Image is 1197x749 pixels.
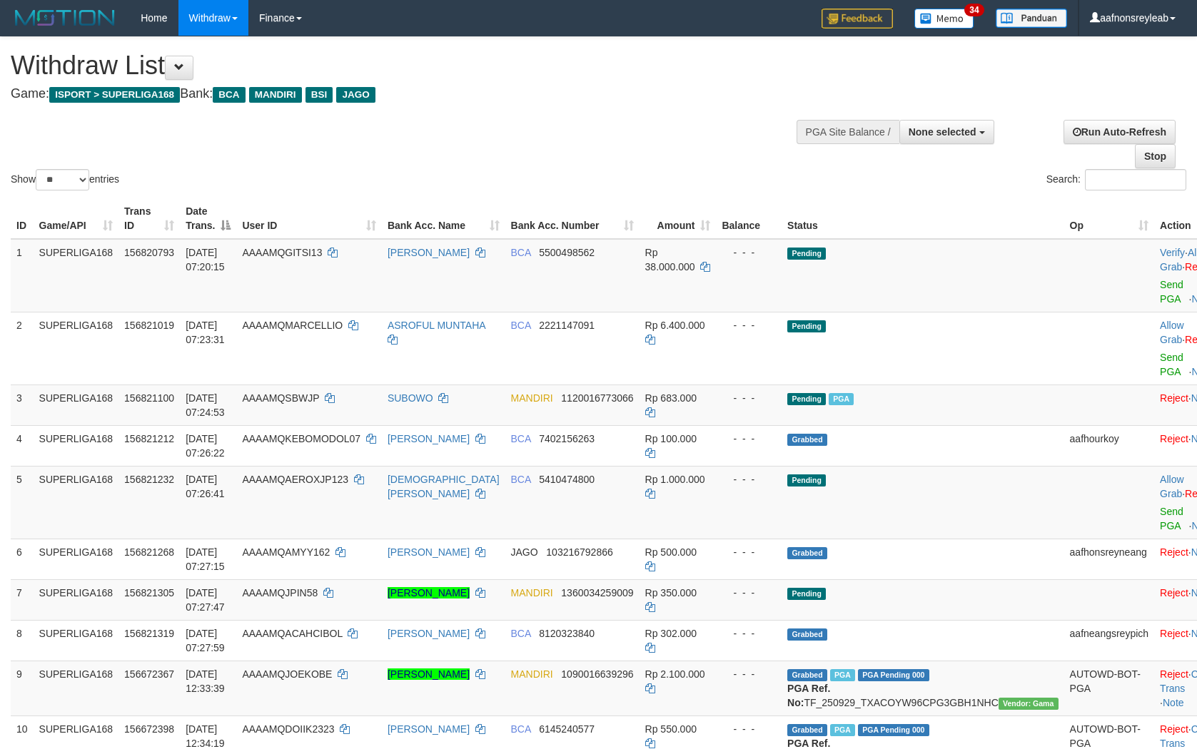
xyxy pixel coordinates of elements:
[787,393,826,405] span: Pending
[49,87,180,103] span: ISPORT > SUPERLIGA168
[124,628,174,639] span: 156821319
[124,587,174,598] span: 156821305
[11,87,784,101] h4: Game: Bank:
[996,9,1067,28] img: panduan.png
[1135,144,1176,168] a: Stop
[186,628,225,653] span: [DATE] 07:27:59
[11,661,34,715] td: 9
[787,434,827,446] span: Grabbed
[186,474,225,499] span: [DATE] 07:26:41
[34,466,119,539] td: SUPERLIGA168
[645,546,697,558] span: Rp 500.000
[722,245,776,260] div: - - -
[124,546,174,558] span: 156821268
[539,628,595,639] span: Copy 8120323840 to clipboard
[787,474,826,486] span: Pending
[11,620,34,661] td: 8
[822,9,893,29] img: Feedback.jpg
[1160,628,1188,639] a: Reject
[645,474,705,485] span: Rp 1.000.000
[34,661,119,715] td: SUPERLIGA168
[242,723,334,735] span: AAAAMQDOIIK2323
[186,247,225,272] span: [DATE] 07:20:15
[722,667,776,681] div: - - -
[1163,697,1184,708] a: Note
[124,723,174,735] span: 156672398
[1160,392,1188,404] a: Reject
[186,433,225,459] span: [DATE] 07:26:22
[305,87,333,103] span: BSI
[388,474,500,499] a: [DEMOGRAPHIC_DATA][PERSON_NAME]
[242,433,360,444] span: AAAAMQKEBOMODOL07
[964,4,984,16] span: 34
[511,433,531,444] span: BCA
[797,120,899,144] div: PGA Site Balance /
[787,628,827,641] span: Grabbed
[11,51,784,80] h1: Withdraw List
[645,587,697,598] span: Rp 350.000
[511,474,531,485] span: BCA
[186,723,225,749] span: [DATE] 12:34:19
[124,392,174,404] span: 156821100
[1160,247,1185,258] a: Verify
[829,393,854,405] span: Marked by aafchoeunmanni
[1064,620,1155,661] td: aafneangsreypich
[124,247,174,258] span: 156820793
[561,587,633,598] span: Copy 1360034259009 to clipboard
[511,723,531,735] span: BCA
[722,391,776,405] div: - - -
[539,320,595,331] span: Copy 2221147091 to clipboard
[1160,587,1188,598] a: Reject
[722,626,776,641] div: - - -
[11,7,119,29] img: MOTION_logo.png
[36,169,89,190] select: Showentries
[511,320,531,331] span: BCA
[1064,198,1155,239] th: Op: activate to sort column ascending
[511,247,531,258] span: BCA
[787,588,826,600] span: Pending
[645,247,695,272] span: Rp 38.000.000
[388,668,470,680] a: [PERSON_NAME]
[1160,352,1183,377] a: Send PGA
[561,668,633,680] span: Copy 1090016639296 to clipboard
[34,579,119,620] td: SUPERLIGA168
[124,474,174,485] span: 156821232
[511,628,531,639] span: BCA
[1160,279,1183,305] a: Send PGA
[787,724,827,736] span: Grabbed
[242,587,318,598] span: AAAAMQJPIN58
[388,628,470,639] a: [PERSON_NAME]
[242,546,330,558] span: AAAAMQAMYY162
[213,87,245,103] span: BCA
[1160,723,1188,735] a: Reject
[11,384,34,425] td: 3
[511,587,553,598] span: MANDIRI
[242,668,332,680] span: AAAAMQJOEKOBE
[645,723,697,735] span: Rp 550.000
[539,247,595,258] span: Copy 5500498562 to clipboard
[388,247,470,258] a: [PERSON_NAME]
[34,239,119,312] td: SUPERLIGA168
[546,546,612,558] span: Copy 103216792866 to clipboard
[787,669,827,681] span: Grabbed
[34,539,119,579] td: SUPERLIGA168
[336,87,375,103] span: JAGO
[722,722,776,736] div: - - -
[716,198,782,239] th: Balance
[242,474,348,485] span: AAAAMQAEROXJP123
[11,169,119,190] label: Show entries
[505,198,640,239] th: Bank Acc. Number: activate to sort column ascending
[787,248,826,260] span: Pending
[1064,120,1176,144] a: Run Auto-Refresh
[999,698,1059,710] span: Vendor URL: https://trx31.1velocity.biz
[11,579,34,620] td: 7
[539,474,595,485] span: Copy 5410474800 to clipboard
[830,724,855,736] span: Marked by aafsoycanthlai
[722,472,776,486] div: - - -
[11,466,34,539] td: 5
[124,433,174,444] span: 156821212
[1160,320,1183,345] a: Allow Grab
[645,392,697,404] span: Rp 683.000
[388,587,470,598] a: [PERSON_NAME]
[511,392,553,404] span: MANDIRI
